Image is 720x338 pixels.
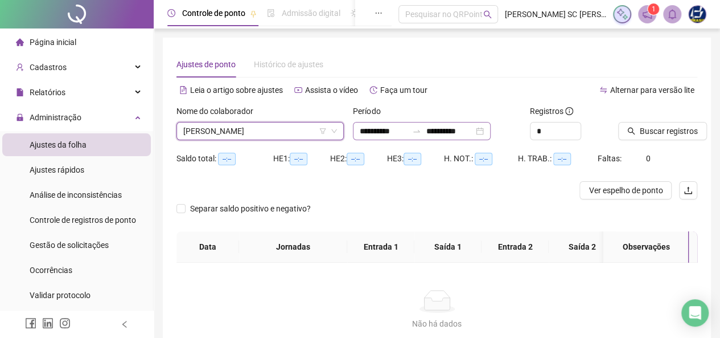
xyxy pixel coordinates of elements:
span: linkedin [42,317,54,329]
span: Faltas: [598,154,623,163]
span: [PERSON_NAME] SC [PERSON_NAME] - [GEOGRAPHIC_DATA] Placas [505,8,606,21]
span: Observações [612,241,680,253]
span: lock [16,113,24,121]
span: --:-- [347,153,364,165]
span: --:-- [553,153,571,165]
span: sun [351,9,359,17]
span: search [483,10,492,19]
span: Cadastros [30,63,67,72]
span: youtube [294,86,302,94]
label: Período [353,105,388,117]
span: Ajustes de ponto [176,60,236,69]
span: bell [667,9,677,19]
div: HE 1: [273,152,330,165]
span: Controle de registros de ponto [30,215,136,225]
span: 1 [652,5,656,13]
th: Saída 1 [414,231,482,263]
span: Controle de ponto [182,9,245,18]
span: Registros [530,105,573,117]
span: notification [642,9,652,19]
div: Saldo total: [176,152,273,165]
span: file-text [179,86,187,94]
span: user-add [16,63,24,71]
span: Alternar para versão lite [610,85,694,95]
span: ellipsis [375,9,382,17]
th: Saída 2 [549,231,616,263]
span: Validar protocolo [30,291,90,300]
span: Página inicial [30,38,76,47]
span: file-done [267,9,275,17]
img: 88684 [689,6,706,23]
div: Open Intercom Messenger [681,299,709,327]
span: left [121,320,129,328]
span: Buscar registros [640,125,698,137]
span: Ver espelho de ponto [589,184,663,197]
span: LUCAS FERREIRA [183,123,337,140]
span: --:-- [404,153,421,165]
label: Nome do colaborador [176,105,261,117]
span: Faça um tour [380,85,427,95]
button: Buscar registros [618,122,707,140]
th: Entrada 2 [482,231,549,263]
span: Relatórios [30,88,65,97]
th: Data [176,231,239,263]
span: Administração [30,113,81,122]
span: Análise de inconsistências [30,190,122,199]
span: Leia o artigo sobre ajustes [190,85,283,95]
span: --:-- [290,153,307,165]
span: Ocorrências [30,266,72,275]
span: swap [599,86,607,94]
span: filter [319,128,326,135]
span: Assista o vídeo [305,85,358,95]
span: down [331,128,338,135]
div: HE 3: [387,152,444,165]
sup: 1 [648,3,659,15]
div: H. TRAB.: [518,152,598,165]
span: search [627,127,635,135]
span: instagram [59,317,71,329]
span: --:-- [218,153,236,165]
span: to [412,127,421,136]
span: 0 [646,154,651,163]
span: file [16,88,24,96]
span: facebook [25,317,36,329]
span: history [369,86,377,94]
span: info-circle [565,107,573,115]
span: clock-circle [167,9,175,17]
span: Separar saldo positivo e negativo? [186,202,315,215]
th: Entrada 1 [347,231,414,263]
span: home [16,38,24,46]
th: Observações [603,231,689,263]
button: Ver espelho de ponto [579,181,672,199]
th: Jornadas [239,231,347,263]
div: HE 2: [330,152,387,165]
span: Histórico de ajustes [254,60,323,69]
span: Ajustes da folha [30,140,87,149]
img: sparkle-icon.fc2bf0ac1784a2077858766a79e2daf3.svg [616,8,628,21]
div: H. NOT.: [444,152,518,165]
span: pushpin [250,10,257,17]
span: Admissão digital [282,9,340,18]
div: Não há dados [190,317,684,330]
span: Gestão de solicitações [30,241,109,250]
span: upload [684,186,693,195]
span: swap-right [412,127,421,136]
span: Ajustes rápidos [30,165,84,174]
span: --:-- [475,153,492,165]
